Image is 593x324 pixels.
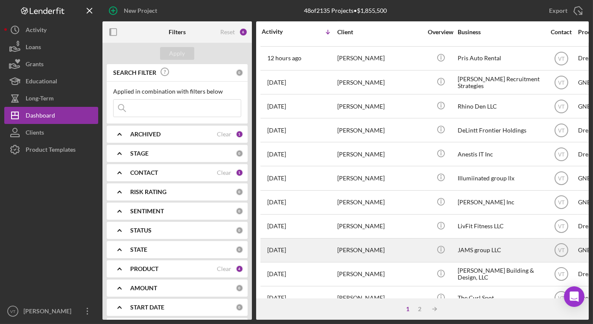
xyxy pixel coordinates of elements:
div: JAMS group LLC [458,239,543,262]
time: 2025-08-07 19:21 [267,223,286,230]
button: Educational [4,73,98,90]
div: LivFit Fitness LLC [458,215,543,238]
text: VT [558,127,565,133]
div: Anestis IT Inc [458,143,543,165]
div: Product Templates [26,141,76,160]
text: VT [558,151,565,157]
time: 2025-08-06 17:01 [267,295,286,301]
time: 2025-08-08 20:37 [267,103,286,110]
b: AMOUNT [130,285,157,292]
div: 4 [236,265,243,273]
time: 2025-08-11 02:27 [267,55,301,62]
time: 2025-08-07 14:05 [267,247,286,253]
a: Dashboard [4,107,98,124]
div: [PERSON_NAME] [337,95,423,118]
div: [PERSON_NAME] [21,303,77,322]
div: Reset [220,29,235,35]
div: Business [458,29,543,35]
div: Overview [425,29,457,35]
text: VT [558,200,565,206]
div: Rhino Den LLC [458,95,543,118]
div: [PERSON_NAME] [337,119,423,141]
text: VT [558,80,565,85]
div: New Project [124,2,157,19]
div: 1 [402,306,414,312]
button: New Project [102,2,166,19]
text: VT [558,295,565,301]
div: Contact [545,29,577,35]
div: [PERSON_NAME] [337,263,423,286]
b: PRODUCT [130,265,158,272]
div: Long-Term [26,90,54,109]
b: ARCHIVED [130,131,161,138]
div: 2 [414,306,426,312]
div: The Curl Spot [458,287,543,309]
time: 2025-08-07 20:53 [267,199,286,206]
div: [PERSON_NAME] [337,47,423,70]
div: 1 [236,169,243,177]
div: Clear [217,265,231,272]
button: Activity [4,21,98,38]
time: 2025-08-08 15:07 [267,127,286,134]
time: 2025-08-07 12:11 [267,271,286,277]
button: Grants [4,56,98,73]
b: STATE [130,246,147,253]
b: SENTIMENT [130,208,164,215]
text: VT [558,176,565,182]
div: 0 [236,207,243,215]
div: Dashboard [26,107,55,126]
button: Clients [4,124,98,141]
b: STAGE [130,150,149,157]
b: STATUS [130,227,152,234]
div: [PERSON_NAME] [337,167,423,189]
div: 48 of 2135 Projects • $1,855,500 [304,7,387,14]
div: Pris Auto Rental [458,47,543,70]
a: Long-Term [4,90,98,107]
div: 1 [236,130,243,138]
div: Apply [169,47,185,60]
div: 0 [236,150,243,157]
div: Clients [26,124,44,143]
div: 0 [236,69,243,77]
div: Educational [26,73,57,92]
div: [PERSON_NAME] [337,191,423,214]
div: 0 [236,227,243,234]
div: 0 [236,188,243,196]
div: 0 [236,303,243,311]
div: [PERSON_NAME] [337,239,423,262]
b: Filters [169,29,186,35]
div: [PERSON_NAME] [337,143,423,165]
div: [PERSON_NAME] [337,71,423,94]
div: [PERSON_NAME] Recruitment Strategies [458,71,543,94]
text: VT [10,309,15,314]
button: Export [540,2,589,19]
div: Grants [26,56,44,75]
div: Open Intercom Messenger [564,286,584,307]
text: VT [558,103,565,109]
div: Activity [26,21,47,41]
button: Product Templates [4,141,98,158]
div: Clear [217,169,231,176]
text: VT [558,56,565,62]
div: 6 [239,28,248,36]
b: CONTACT [130,169,158,176]
div: Activity [262,28,299,35]
div: 0 [236,284,243,292]
div: Export [549,2,567,19]
text: VT [558,224,565,230]
b: START DATE [130,304,164,311]
div: DeLintt Frontier Holdings [458,119,543,141]
div: [PERSON_NAME] [337,215,423,238]
b: SEARCH FILTER [113,69,156,76]
time: 2025-08-08 09:40 [267,175,286,182]
div: 0 [236,246,243,253]
div: [PERSON_NAME] Inc [458,191,543,214]
b: RISK RATING [130,189,167,195]
a: Loans [4,38,98,56]
time: 2025-08-08 14:14 [267,151,286,158]
div: Loans [26,38,41,58]
text: VT [558,247,565,253]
